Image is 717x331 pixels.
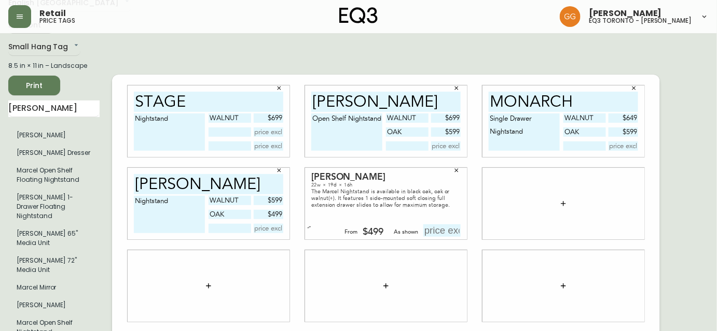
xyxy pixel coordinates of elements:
input: price excluding $ [254,113,284,123]
div: As shown [394,227,418,237]
div: [PERSON_NAME] [311,172,461,182]
li: Marcel Open Shelf Floating Nightstand [8,162,100,189]
input: price excluding $ [254,127,284,137]
span: [PERSON_NAME] [589,9,662,18]
textarea: Single Drawer Nightstand [489,113,560,151]
li: Small Hang Tag [8,279,100,296]
input: Search [8,100,100,117]
img: dbfc93a9366efef7dcc9a31eef4d00a7 [560,6,581,27]
textarea: Nightstand [134,113,205,151]
input: price excluding $ [423,224,461,237]
h5: eq3 toronto - [PERSON_NAME] [589,18,692,24]
div: 22w × 19d × 16h [311,182,461,188]
div: From [345,227,358,237]
li: Small Hang Tag [8,144,100,162]
textarea: Nightstand [134,196,205,233]
li: Small Hang Tag [8,225,100,252]
span: Print [17,79,52,92]
input: price excluding $ [609,141,639,151]
input: price excluding $ [254,141,284,151]
input: price excluding $ [254,210,284,219]
h5: price tags [39,18,75,24]
input: price excluding $ [609,127,639,137]
input: price excluding $ [431,113,461,123]
li: Small Hang Tag [8,189,100,225]
input: price excluding $ [609,113,639,123]
textarea: Open Shelf Nightstand [311,113,382,151]
li: Small Hang Tag [8,252,100,279]
div: The Marcel Nightstand is available in black oak, oak or walnut(+). It features 1 side-mounted sof... [311,188,461,208]
img: logo [339,7,378,24]
div: Small Hang Tag [8,39,80,56]
li: Small Hang Tag [8,126,100,144]
div: $499 [363,227,383,237]
input: price excluding $ [254,196,284,205]
div: 8.5 in × 11 in – Landscape [8,61,100,70]
button: Print [8,76,60,95]
input: price excluding $ [431,141,461,151]
span: Retail [39,9,66,18]
input: price excluding $ [431,127,461,137]
input: price excluding $ [254,224,284,233]
li: Small Hang Tag [8,296,100,314]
